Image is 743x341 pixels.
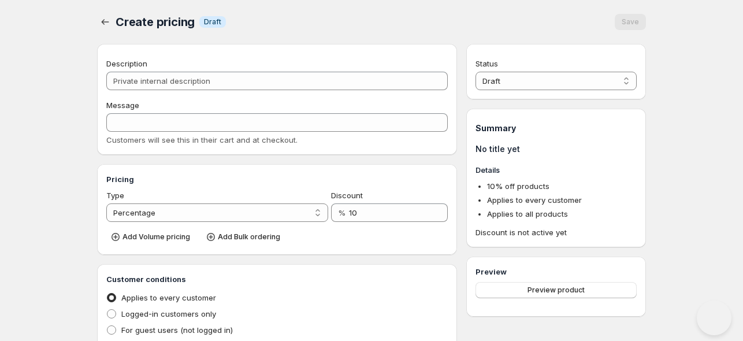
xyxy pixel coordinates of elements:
[106,191,124,200] span: Type
[487,181,549,191] span: 10 % off products
[475,227,637,238] span: Discount is not active yet
[475,123,637,134] h1: Summary
[202,229,287,245] button: Add Bulk ordering
[121,325,233,335] span: For guest users (not logged in)
[122,232,190,242] span: Add Volume pricing
[106,229,197,245] button: Add Volume pricing
[106,273,448,285] h3: Customer conditions
[116,15,195,29] span: Create pricing
[475,266,637,277] h3: Preview
[527,286,585,295] span: Preview product
[475,282,637,298] button: Preview product
[106,59,147,68] span: Description
[204,17,221,27] span: Draft
[487,195,582,205] span: Applies to every customer
[106,173,448,185] h3: Pricing
[121,309,216,318] span: Logged-in customers only
[106,135,298,144] span: Customers will see this in their cart and at checkout.
[218,232,280,242] span: Add Bulk ordering
[331,191,363,200] span: Discount
[475,59,498,68] span: Status
[475,164,637,176] h3: Details
[475,143,637,155] h1: No title yet
[487,209,568,218] span: Applies to all products
[106,101,139,110] span: Message
[121,293,216,302] span: Applies to every customer
[338,208,346,217] span: %
[106,72,448,90] input: Private internal description
[697,301,731,335] iframe: Help Scout Beacon - Open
